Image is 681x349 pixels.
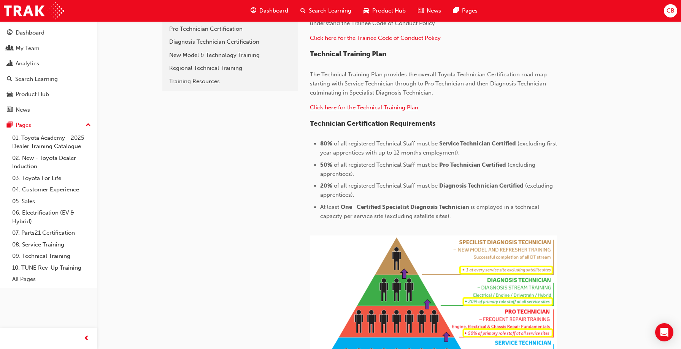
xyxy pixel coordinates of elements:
[9,152,94,172] a: 02. New - Toyota Dealer Induction
[462,6,478,15] span: Pages
[357,204,469,210] span: Certified Specialist Diagnosis Technician
[244,3,294,19] a: guage-iconDashboard
[3,57,94,71] a: Analytics
[427,6,441,15] span: News
[439,140,516,147] span: Service Technician Certified
[7,76,12,83] span: search-icon
[16,90,49,99] div: Product Hub
[251,6,256,16] span: guage-icon
[3,118,94,132] button: Pages
[16,44,40,53] div: My Team
[165,75,295,88] a: Training Resources
[320,204,339,210] span: At least
[16,59,39,68] div: Analytics
[7,45,13,52] span: people-icon
[372,6,406,15] span: Product Hub
[334,161,438,168] span: of all registered Technical Staff must be
[320,161,332,168] span: 50%
[310,104,418,111] span: Click here for the Technical Training Plan
[3,72,94,86] a: Search Learning
[165,62,295,75] a: Regional Technical Training
[259,6,288,15] span: Dashboard
[300,6,306,16] span: search-icon
[169,25,291,33] div: Pro Technician Certification
[418,6,424,16] span: news-icon
[169,38,291,46] div: Diagnosis Technician Certification
[169,64,291,73] div: Regional Technical Training
[9,172,94,184] a: 03. Toyota For Life
[664,4,677,17] button: CB
[7,122,13,129] span: pages-icon
[364,6,369,16] span: car-icon
[15,75,58,84] div: Search Learning
[9,262,94,274] a: 10. TUNE Rev-Up Training
[165,22,295,36] a: Pro Technician Certification
[9,227,94,239] a: 07. Parts21 Certification
[9,207,94,227] a: 06. Electrification (EV & Hybrid)
[165,49,295,62] a: New Model & Technology Training
[310,104,418,111] a: ​Click here for the Technical Training Plan
[9,273,94,285] a: All Pages
[655,323,673,341] div: Open Intercom Messenger
[86,120,91,130] span: up-icon
[320,182,332,189] span: 20%
[320,140,332,147] span: 80%
[3,87,94,101] a: Product Hub
[9,250,94,262] a: 09. Technical Training
[320,204,541,220] span: is employed in a technical capacity per service site (excluding satellite sites).
[412,3,447,19] a: news-iconNews
[16,106,30,114] div: News
[9,196,94,207] a: 05. Sales
[310,119,435,128] span: Technician Certification Requirements
[310,50,386,58] span: Technical Training Plan
[84,334,89,343] span: prev-icon
[7,107,13,114] span: news-icon
[7,60,13,67] span: chart-icon
[439,161,506,168] span: Pro Technician Certified
[3,103,94,117] a: News
[7,30,13,36] span: guage-icon
[310,71,548,96] span: The Technical Training Plan provides the overall Toyota Technician Certification road map startin...
[439,182,524,189] span: Diagnosis Technician Certified
[7,91,13,98] span: car-icon
[667,6,675,15] span: CB
[9,132,94,152] a: 01. Toyota Academy - 2025 Dealer Training Catalogue
[334,140,438,147] span: of all registered Technical Staff must be
[453,6,459,16] span: pages-icon
[3,26,94,40] a: Dashboard
[3,41,94,55] a: My Team
[169,77,291,86] div: Training Resources
[169,51,291,60] div: New Model & Technology Training
[447,3,484,19] a: pages-iconPages
[4,2,64,19] img: Trak
[9,239,94,251] a: 08. Service Training
[9,184,94,196] a: 04. Customer Experience
[165,35,295,49] a: Diagnosis Technician Certification
[3,24,94,118] button: DashboardMy TeamAnalyticsSearch LearningProduct HubNews
[16,121,31,129] div: Pages
[320,161,537,177] span: (excluding apprentices).
[341,204,352,210] span: One
[334,182,438,189] span: of all registered Technical Staff must be
[16,28,44,37] div: Dashboard
[309,6,351,15] span: Search Learning
[357,3,412,19] a: car-iconProduct Hub
[294,3,357,19] a: search-iconSearch Learning
[310,35,441,41] a: Click here for the Trainee Code of Conduct Policy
